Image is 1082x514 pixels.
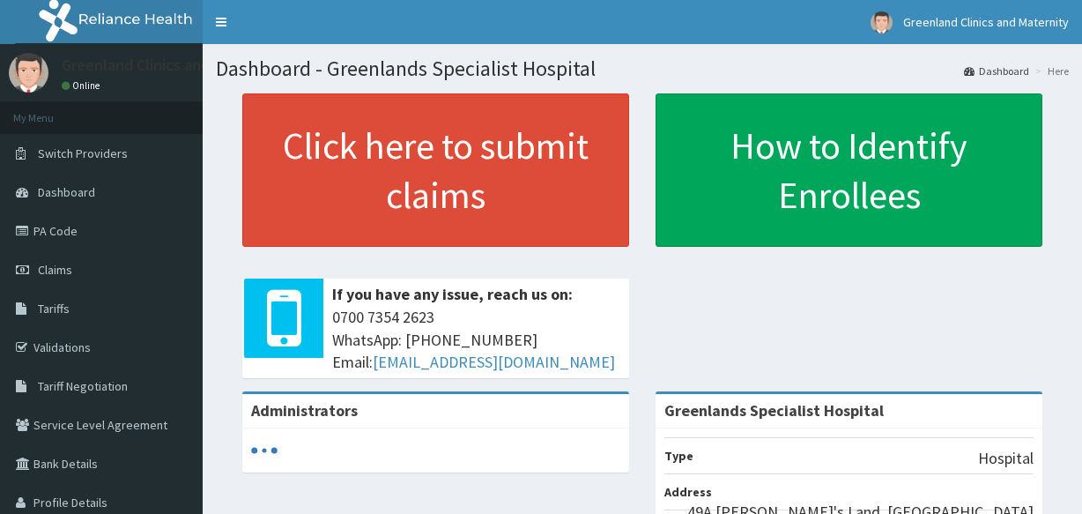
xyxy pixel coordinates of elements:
[656,93,1042,247] a: How to Identify Enrollees
[332,284,573,304] b: If you have any issue, reach us on:
[373,352,615,372] a: [EMAIL_ADDRESS][DOMAIN_NAME]
[978,447,1034,470] p: Hospital
[332,306,620,374] span: 0700 7354 2623 WhatsApp: [PHONE_NUMBER] Email:
[38,301,70,317] span: Tariffs
[871,11,893,34] img: User Image
[242,93,629,247] a: Click here to submit claims
[216,57,1069,80] h1: Dashboard - Greenlands Specialist Hospital
[251,400,358,421] b: Administrators
[903,14,1069,30] span: Greenland Clinics and Maternity
[9,53,48,93] img: User Image
[664,484,712,500] b: Address
[664,400,884,421] strong: Greenlands Specialist Hospital
[664,448,693,464] b: Type
[1031,63,1069,78] li: Here
[38,378,128,394] span: Tariff Negotiation
[38,145,128,161] span: Switch Providers
[251,437,278,464] svg: audio-loading
[38,262,72,278] span: Claims
[62,79,104,92] a: Online
[62,57,280,73] p: Greenland Clinics and Maternity
[964,63,1029,78] a: Dashboard
[38,184,95,200] span: Dashboard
